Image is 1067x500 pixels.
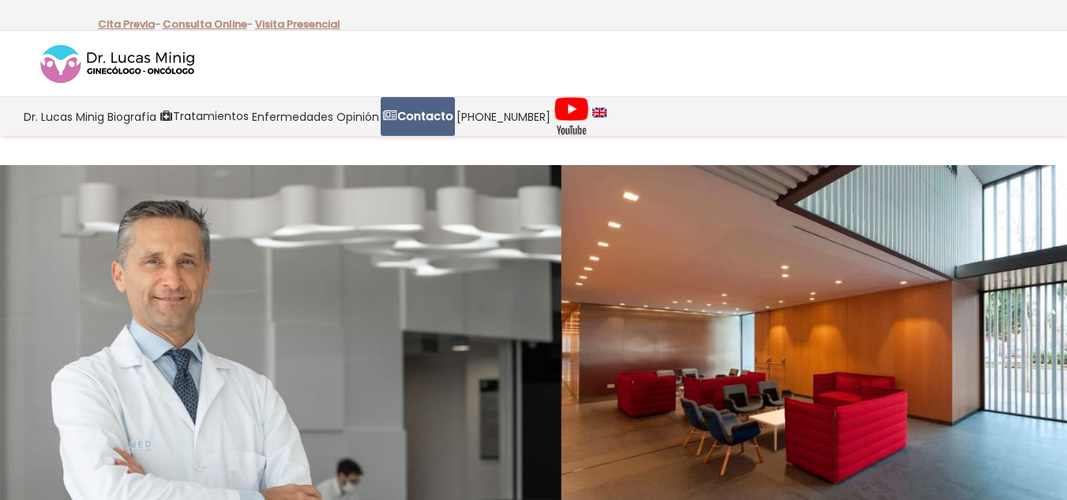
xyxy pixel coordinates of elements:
img: Videos Youtube Ginecología [554,96,589,136]
span: Biografía [107,107,156,126]
a: Visita Presencial [255,17,340,32]
img: language english [592,107,607,117]
a: Enfermedades [250,97,335,136]
a: Opinión [335,97,381,136]
a: Cita Previa [98,17,155,32]
span: Enfermedades [252,107,333,126]
span: Tratamientos [173,107,249,126]
a: Dr. Lucas Minig [22,97,106,136]
span: [PHONE_NUMBER] [456,107,550,126]
p: - [163,14,253,35]
span: Opinión [336,107,379,126]
strong: Contacto [397,108,453,124]
p: - [98,14,160,35]
a: Biografía [106,97,158,136]
span: Dr. Lucas Minig [24,107,104,126]
a: language english [591,97,608,136]
a: Videos Youtube Ginecología [552,97,591,136]
a: Tratamientos [158,97,250,136]
a: [PHONE_NUMBER] [455,97,552,136]
a: Contacto [381,97,455,136]
a: Consulta Online [163,17,247,32]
